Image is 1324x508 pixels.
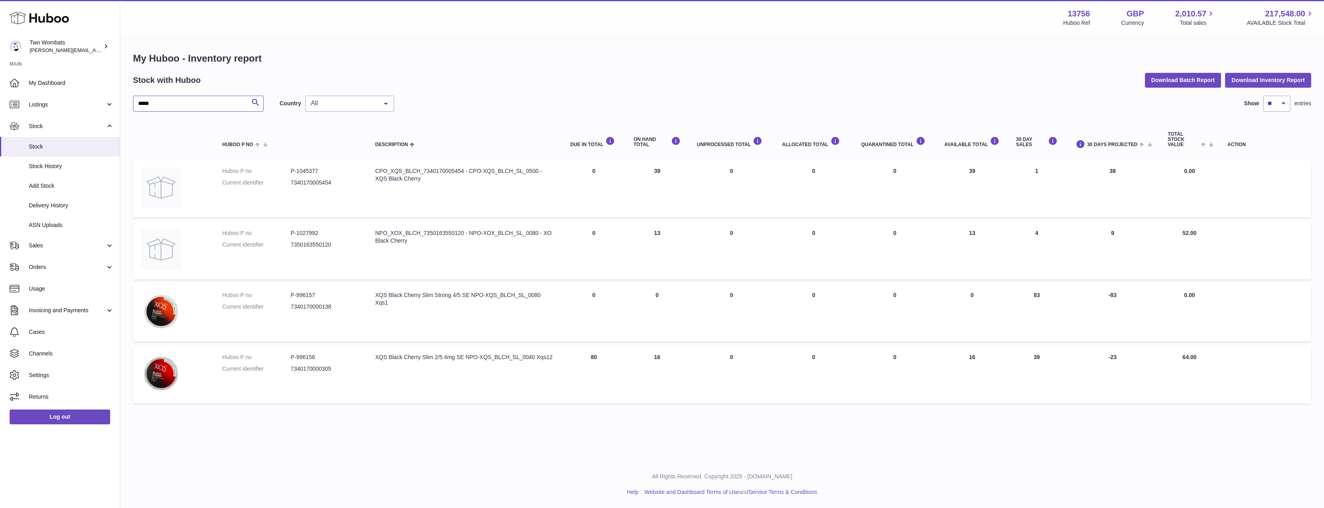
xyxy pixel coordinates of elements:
td: 0 [562,159,626,217]
td: 80 [562,345,626,404]
span: Description [375,142,408,147]
span: 217,548.00 [1265,8,1305,19]
span: 0.00 [1184,168,1195,174]
dt: Current identifier [222,179,291,187]
span: Total stock value [1168,132,1199,148]
dt: Huboo P no [222,353,291,361]
dd: 7340170005454 [291,179,359,187]
div: CPO_XQS_BLCH_7340170005454 - CPO-XQS_BLCH_SL_0500 - XQS Black Cherry [375,167,554,183]
span: 0 [893,168,897,174]
span: Stock History [29,163,114,170]
td: 0 [689,283,774,341]
span: entries [1294,100,1311,107]
div: Two Wombats [30,39,102,54]
span: Delivery History [29,202,114,209]
td: 13 [626,221,689,279]
td: 0 [774,221,853,279]
span: AVAILABLE Stock Total [1247,19,1314,27]
span: 0 [893,292,897,298]
div: AVAILABLE Total [944,137,1000,147]
span: Huboo P no [222,142,253,147]
div: ALLOCATED Total [782,137,845,147]
span: Stock [29,122,105,130]
dd: 7350163550120 [291,241,359,249]
td: -23 [1066,345,1160,404]
span: Invoicing and Payments [29,307,105,314]
span: All [309,99,378,107]
div: QUARANTINED Total [861,137,929,147]
li: and [642,488,817,496]
a: 217,548.00 AVAILABLE Stock Total [1247,8,1314,27]
span: [PERSON_NAME][EMAIL_ADDRESS][DOMAIN_NAME] [30,47,161,53]
span: Returns [29,393,114,401]
img: product image [141,291,181,331]
dt: Huboo P no [222,167,291,175]
dd: P-1045377 [291,167,359,175]
div: UNPROCESSED Total [697,137,766,147]
td: 0 [774,283,853,341]
img: product image [141,353,181,394]
dt: Current identifier [222,241,291,249]
td: 1 [1008,159,1065,217]
td: 39 [626,159,689,217]
dd: P-1027992 [291,229,359,237]
span: Total sales [1180,19,1215,27]
a: Service Terms & Conditions [748,489,817,495]
span: Orders [29,263,105,271]
td: 16 [626,345,689,404]
div: Action [1227,142,1303,147]
div: XQS Black Cherry Slim Strong 4/5 SE NPO-XQS_BLCH_SL_0080 Xqs1 [375,291,554,307]
p: All Rights Reserved. Copyright 2025 - [DOMAIN_NAME] [127,473,1318,480]
dd: P-996156 [291,353,359,361]
dt: Huboo P no [222,229,291,237]
strong: GBP [1127,8,1144,19]
td: 0 [562,221,626,279]
div: Huboo Ref [1063,19,1090,27]
td: 0 [689,159,774,217]
td: 0 [562,283,626,341]
td: -83 [1066,283,1160,341]
img: product image [141,229,181,269]
dt: Huboo P no [222,291,291,299]
td: 39 [936,159,1008,217]
td: 0 [689,221,774,279]
span: Sales [29,242,105,249]
span: 30 DAYS PROJECTED [1087,142,1138,147]
td: 0 [626,283,689,341]
button: Download Inventory Report [1225,73,1311,87]
a: Help [627,489,639,495]
span: Usage [29,285,114,293]
span: Cases [29,328,114,336]
td: 39 [1008,345,1065,404]
div: DUE IN TOTAL [570,137,618,147]
div: ON HAND Total [634,137,681,147]
td: 13 [936,221,1008,279]
dd: 7340170000138 [291,303,359,311]
td: 9 [1066,221,1160,279]
div: Currency [1121,19,1144,27]
span: Add Stock [29,182,114,190]
td: 0 [774,345,853,404]
td: 16 [936,345,1008,404]
td: 0 [936,283,1008,341]
div: 30 DAY SALES [1016,137,1057,147]
span: 64.00 [1183,354,1197,360]
label: Country [280,100,301,107]
td: 0 [774,159,853,217]
h2: Stock with Huboo [133,75,201,86]
span: Listings [29,101,105,108]
a: Log out [10,410,110,424]
td: 38 [1066,159,1160,217]
span: Settings [29,371,114,379]
span: 0 [893,354,897,360]
span: 2,010.57 [1175,8,1207,19]
dt: Current identifier [222,365,291,373]
strong: 13756 [1068,8,1090,19]
span: 52.00 [1183,230,1197,236]
td: 0 [689,345,774,404]
img: product image [141,167,181,207]
button: Download Batch Report [1145,73,1221,87]
span: Channels [29,350,114,357]
dt: Current identifier [222,303,291,311]
span: 0.00 [1184,292,1195,298]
